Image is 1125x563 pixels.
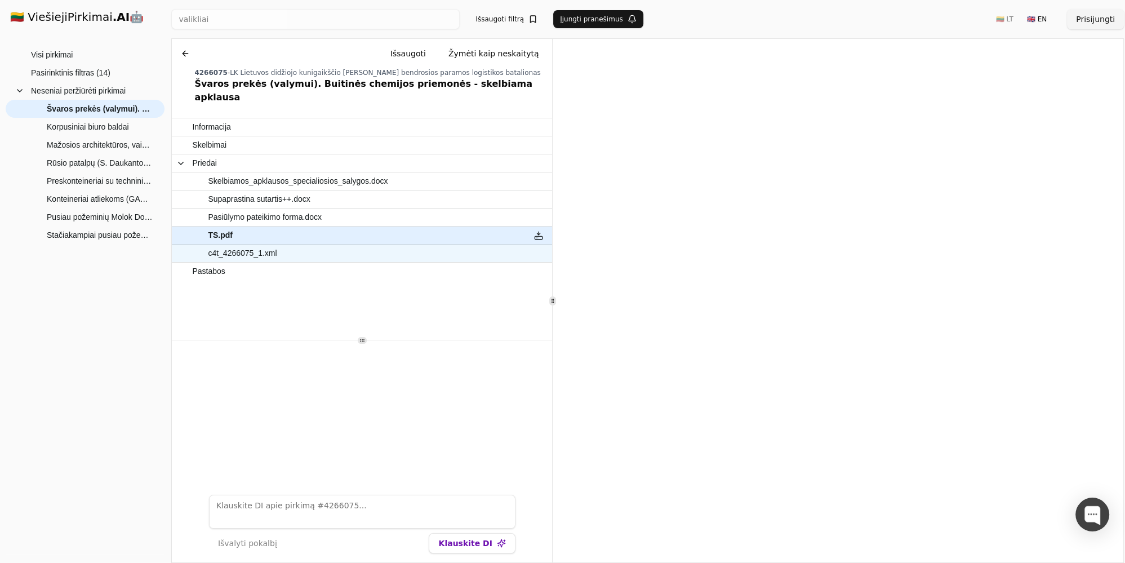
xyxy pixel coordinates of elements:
[194,69,227,77] span: 4266075
[31,82,126,99] span: Neseniai peržiūrėti pirkimai
[47,136,153,153] span: Mažosios architektūros, vaikų žaidimų ir sporto elementai prie Vytauto Valiušio keramikos muzieja...
[47,172,153,189] span: Preskonteineriai su techninio aptarnavimo paslaugomis (supaprastintas atviras pirkimas)
[47,227,153,243] span: Stačiakampiai pusiau požeminiai komunalinių atliekų surinkimo konteineriai su aikštelių jiems įre...
[208,245,277,261] span: c4t_4266075_1.xml
[208,227,233,243] span: TS.pdf
[208,173,388,189] span: Skelbiamos_apklausos_specialiosios_salygos.docx
[208,209,322,225] span: Pasiūlymo pateikimo forma.docx
[47,154,153,171] span: Rūsio patalpų (S. Daukanto g. 28A, [GEOGRAPHIC_DATA]) remonto darbai
[192,137,226,153] span: Skelbimai
[429,533,515,553] button: Klauskite DI
[113,10,130,24] strong: .AI
[469,10,544,28] button: Išsaugoti filtrą
[171,9,460,29] input: Greita paieška...
[47,118,129,135] span: Korpusiniai biuro baldai
[1067,9,1124,29] button: Prisijungti
[192,155,217,171] span: Priedai
[194,77,548,104] div: Švaros prekės (valymui). Buitinės chemijos priemonės - skelbiama apklausa
[31,64,110,81] span: Pasirinktinis filtras (14)
[553,10,643,28] button: Įjungti pranešimus
[47,100,153,117] span: Švaros prekės (valymui). Buitinės chemijos priemonės - skelbiama apklausa
[208,191,310,207] span: Supaprastina sutartis++.docx
[194,68,548,77] div: -
[192,263,225,280] span: Pastabos
[192,119,230,135] span: Informacija
[47,190,153,207] span: Konteineriai atliekoms (GAK tipo) (Atviras supaprastintas konkursas)
[31,46,73,63] span: Visi pirkimai
[381,43,435,64] button: Išsaugoti
[230,69,541,77] span: LK Lietuvos didžiojo kunigaikščio [PERSON_NAME] bendrosios paramos logistikos batalionas
[1020,10,1053,28] button: 🇬🇧 EN
[47,209,153,225] span: Pusiau požeminių Molok Domino konteinerių atsarginės dalys (supaprastintas atviras pirkimas)
[439,43,548,64] button: Žymėti kaip neskaitytą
